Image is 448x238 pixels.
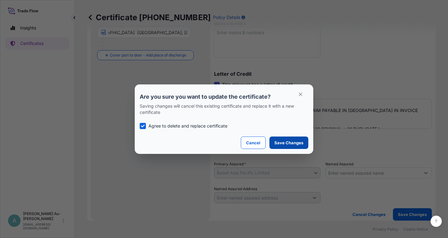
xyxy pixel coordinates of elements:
[140,93,308,101] p: Are you sure you want to update the certificate?
[246,140,260,146] p: Cancel
[140,103,308,115] p: Saving changes will cancel this existing certificate and replace it with a new certificate
[269,137,308,149] button: Save Changes
[148,123,227,129] p: Agree to delete and replace certificate
[274,140,303,146] p: Save Changes
[241,137,266,149] button: Cancel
